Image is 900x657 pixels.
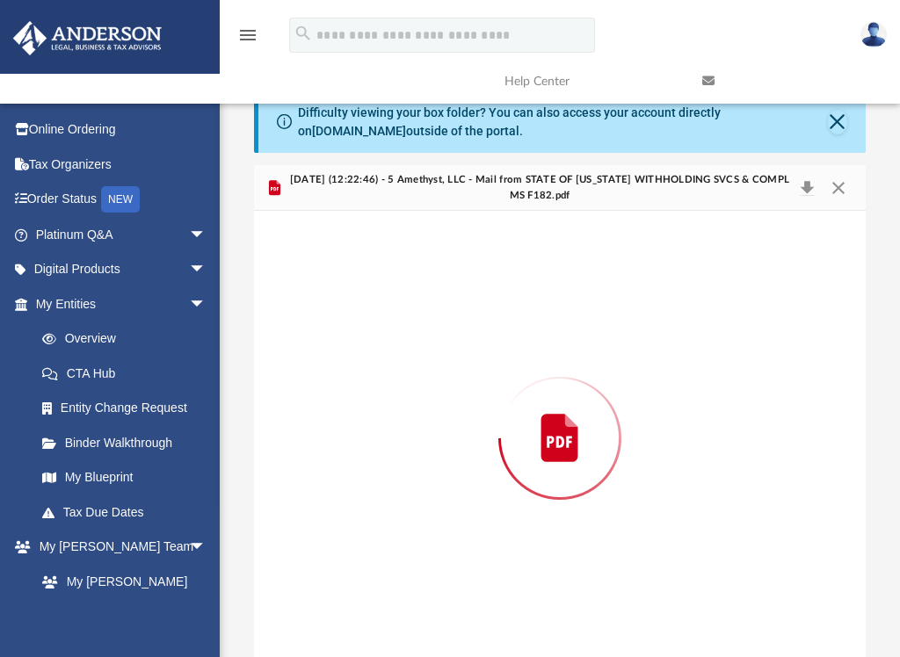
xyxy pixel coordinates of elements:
a: Order StatusNEW [12,182,233,218]
span: arrow_drop_down [189,286,224,322]
a: Overview [25,321,233,357]
a: My Entitiesarrow_drop_down [12,286,233,321]
a: [DOMAIN_NAME] [312,124,406,138]
button: Close [823,176,854,200]
a: Tax Organizers [12,147,233,182]
a: Help Center [491,47,689,116]
span: arrow_drop_down [189,217,224,253]
a: menu [237,33,258,46]
a: Tax Due Dates [25,495,233,530]
a: Platinum Q&Aarrow_drop_down [12,217,233,252]
img: User Pic [860,22,887,47]
i: search [294,24,313,43]
span: arrow_drop_down [189,530,224,566]
div: Difficulty viewing your box folder? You can also access your account directly on outside of the p... [298,104,828,141]
a: Binder Walkthrough [25,425,233,460]
a: My [PERSON_NAME] Team [25,564,215,620]
i: menu [237,25,258,46]
button: Close [828,110,848,134]
span: arrow_drop_down [189,252,224,288]
div: NEW [101,186,140,213]
a: Online Ordering [12,112,233,148]
a: My [PERSON_NAME] Teamarrow_drop_down [12,530,224,565]
button: Download [791,176,823,200]
a: CTA Hub [25,356,233,391]
a: Entity Change Request [25,391,233,426]
a: Digital Productsarrow_drop_down [12,252,233,287]
a: My Blueprint [25,460,224,495]
span: [DATE] (12:22:46) - 5 Amethyst, LLC - Mail from STATE OF [US_STATE] WITHHOLDING SVCS & COMPL MS F... [284,172,791,203]
img: Anderson Advisors Platinum Portal [8,21,167,55]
